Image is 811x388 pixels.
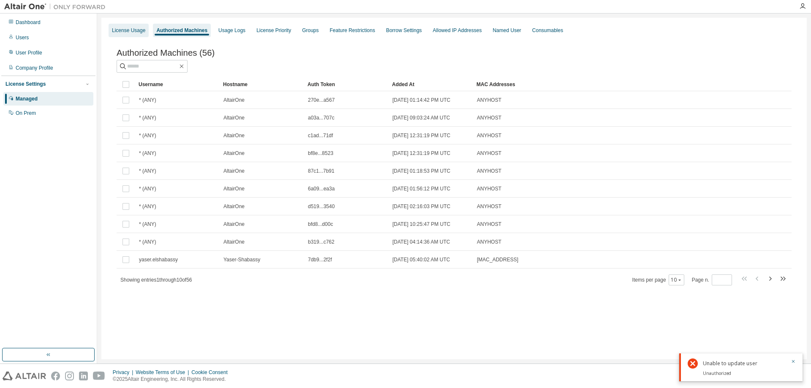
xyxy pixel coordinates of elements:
[139,239,156,245] span: * (ANY)
[477,114,501,121] span: ANYHOST
[308,239,335,245] span: b319...c762
[139,185,156,192] span: * (ANY)
[113,369,136,376] div: Privacy
[156,27,207,34] div: Authorized Machines
[392,221,450,228] span: [DATE] 10:25:47 PM UTC
[113,376,233,383] p: © 2025 Altair Engineering, Inc. All Rights Reserved.
[256,27,291,34] div: License Priority
[308,185,335,192] span: 6a09...ea3a
[223,221,245,228] span: AltairOne
[308,114,335,121] span: a03a...707c
[308,168,335,174] span: 87c1...7b91
[477,256,518,263] span: [MAC_ADDRESS]
[16,95,38,102] div: Managed
[139,221,156,228] span: * (ANY)
[223,114,245,121] span: AltairOne
[703,369,786,376] div: Unauthorized
[120,277,192,283] span: Showing entries 1 through 10 of 56
[223,150,245,157] span: AltairOne
[117,48,215,58] span: Authorized Machines (56)
[392,256,450,263] span: [DATE] 05:40:02 AM UTC
[16,49,42,56] div: User Profile
[223,168,245,174] span: AltairOne
[16,65,53,71] div: Company Profile
[493,27,521,34] div: Named User
[392,150,450,157] span: [DATE] 12:31:19 PM UTC
[477,203,501,210] span: ANYHOST
[632,274,684,285] span: Items per page
[65,372,74,380] img: instagram.svg
[139,203,156,210] span: * (ANY)
[4,3,110,11] img: Altair One
[3,372,46,380] img: altair_logo.svg
[139,256,178,263] span: yaser.elshabassy
[223,78,301,91] div: Hostname
[308,132,333,139] span: c1ad...71df
[477,221,501,228] span: ANYHOST
[223,132,245,139] span: AltairOne
[308,203,335,210] span: d519...3540
[476,78,703,91] div: MAC Addresses
[302,27,318,34] div: Groups
[139,97,156,103] span: * (ANY)
[223,256,260,263] span: Yaser-Shabassy
[392,239,450,245] span: [DATE] 04:14:36 AM UTC
[51,372,60,380] img: facebook.svg
[308,78,385,91] div: Auth Token
[392,132,450,139] span: [DATE] 12:31:19 PM UTC
[477,97,501,103] span: ANYHOST
[112,27,145,34] div: License Usage
[392,78,470,91] div: Added At
[223,97,245,103] span: AltairOne
[139,132,156,139] span: * (ANY)
[692,274,732,285] span: Page n.
[392,168,450,174] span: [DATE] 01:18:53 PM UTC
[308,256,332,263] span: 7db9...2f2f
[392,114,450,121] span: [DATE] 09:03:24 AM UTC
[477,168,501,174] span: ANYHOST
[477,185,501,192] span: ANYHOST
[703,358,786,369] div: Unable to update user
[386,27,422,34] div: Borrow Settings
[392,203,450,210] span: [DATE] 02:16:03 PM UTC
[139,168,156,174] span: * (ANY)
[223,185,245,192] span: AltairOne
[477,150,501,157] span: ANYHOST
[136,369,191,376] div: Website Terms of Use
[79,372,88,380] img: linkedin.svg
[5,81,46,87] div: License Settings
[433,27,482,34] div: Allowed IP Addresses
[16,110,36,117] div: On Prem
[139,78,216,91] div: Username
[139,114,156,121] span: * (ANY)
[392,97,450,103] span: [DATE] 01:14:42 PM UTC
[139,150,156,157] span: * (ANY)
[16,34,29,41] div: Users
[16,19,41,26] div: Dashboard
[308,221,333,228] span: bfd8...d00c
[308,97,335,103] span: 270e...a567
[392,185,450,192] span: [DATE] 01:56:12 PM UTC
[308,150,333,157] span: bf8e...8523
[93,372,105,380] img: youtube.svg
[191,369,232,376] div: Cookie Consent
[477,239,501,245] span: ANYHOST
[330,27,375,34] div: Feature Restrictions
[223,239,245,245] span: AltairOne
[532,27,563,34] div: Consumables
[223,203,245,210] span: AltairOne
[671,277,682,283] button: 10
[477,132,501,139] span: ANYHOST
[218,27,245,34] div: Usage Logs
